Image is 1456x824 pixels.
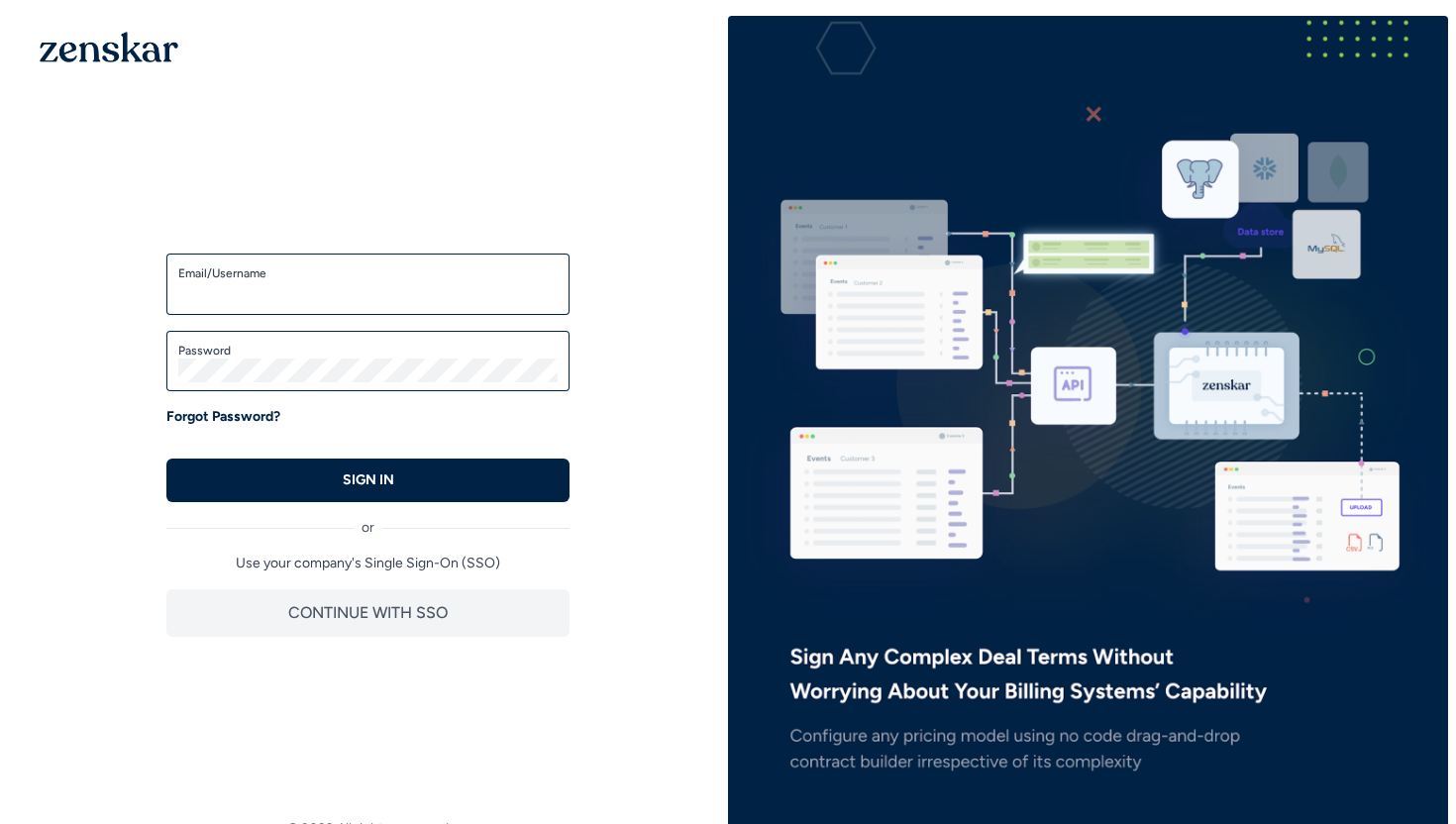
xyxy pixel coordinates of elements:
button: SIGN IN [166,459,570,502]
button: CONTINUE WITH SSO [166,589,570,637]
div: or [166,502,570,538]
p: Use your company's Single Sign-On (SSO) [166,554,570,573]
label: Email/Username [178,265,558,281]
img: 1OGAJ2xQqyY4LXKgY66KYq0eOWRCkrZdAb3gUhuVAqdWPZE9SRJmCz+oDMSn4zDLXe31Ii730ItAGKgCKgCCgCikA4Av8PJUP... [40,32,178,62]
p: SIGN IN [343,470,394,490]
label: Password [178,343,558,359]
a: Forgot Password? [166,407,280,427]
